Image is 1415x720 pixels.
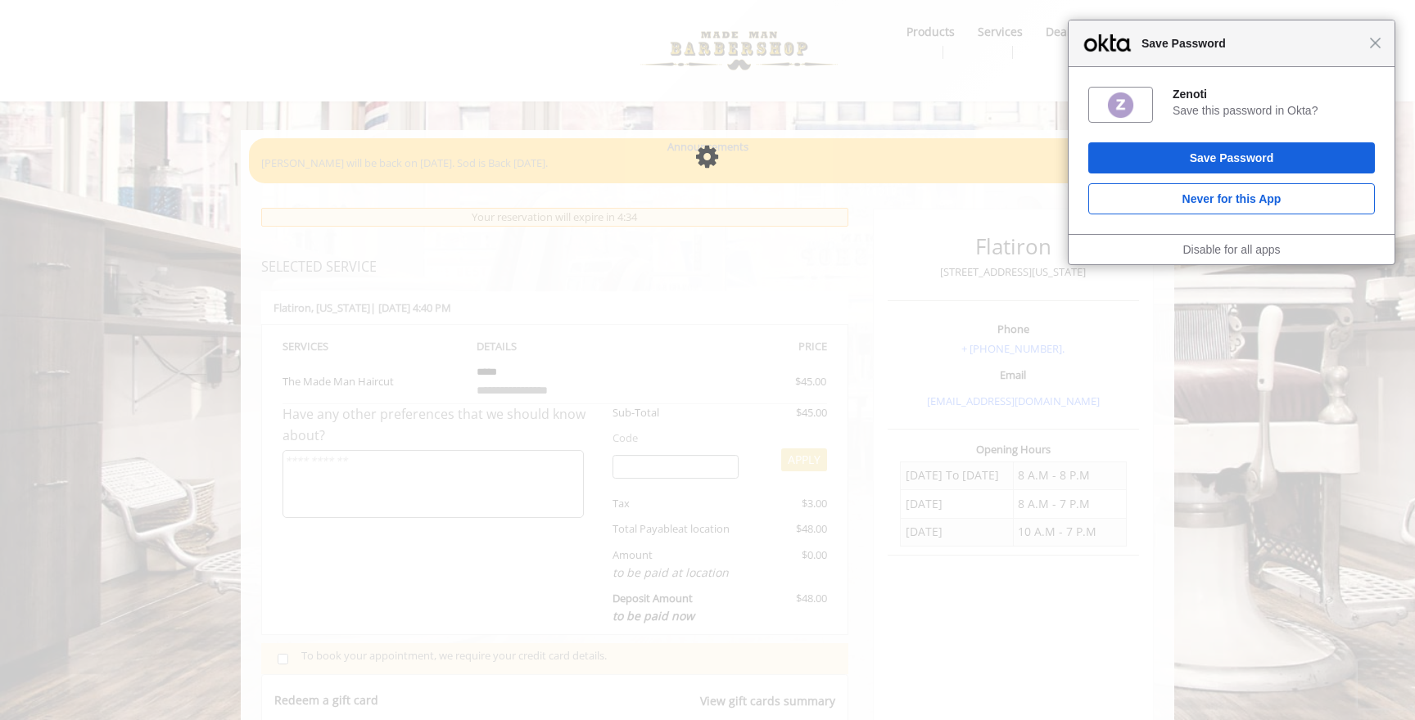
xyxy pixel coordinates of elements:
span: Save Password [1133,34,1369,53]
div: Zenoti [1173,87,1375,101]
img: 8u6+f1AAAABklEQVQDAO6NEsJksQb5AAAAAElFTkSuQmCC [1106,91,1135,119]
span: Close [1369,37,1381,49]
div: Save this password in Okta? [1173,103,1375,118]
button: Never for this App [1088,183,1375,214]
a: Disable for all apps [1182,243,1280,256]
button: Save Password [1088,142,1375,173]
